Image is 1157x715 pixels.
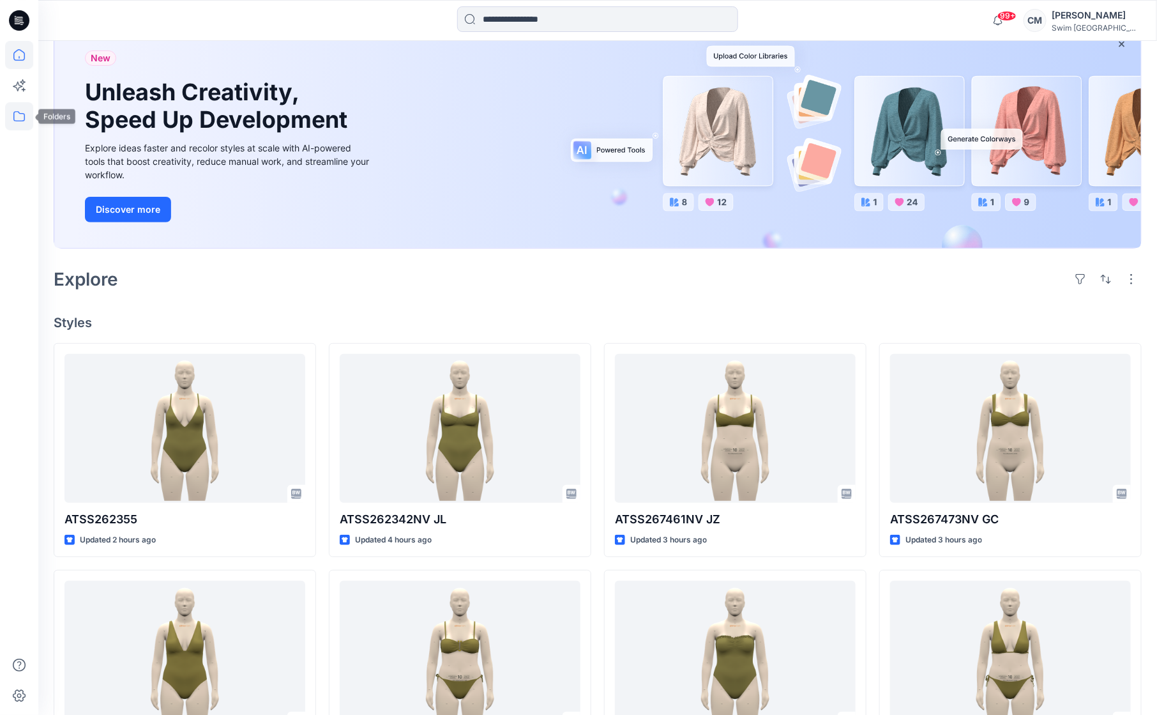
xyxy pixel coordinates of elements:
button: Discover more [85,197,171,222]
p: ATSS267473NV GC [890,511,1131,528]
a: ATSS267473NV GC [890,354,1131,503]
span: 99+ [997,11,1017,21]
p: ATSS262342NV JL [340,511,580,528]
div: Explore ideas faster and recolor styles at scale with AI-powered tools that boost creativity, red... [85,141,372,181]
span: New [91,50,110,66]
p: Updated 3 hours ago [905,534,982,547]
div: CM [1024,9,1047,32]
p: Updated 3 hours ago [630,534,707,547]
div: [PERSON_NAME] [1052,8,1141,23]
p: Updated 2 hours ago [80,534,156,547]
h4: Styles [54,315,1142,330]
h1: Unleash Creativity, Speed Up Development [85,79,353,134]
a: ATSS262355 [64,354,305,503]
p: Updated 4 hours ago [355,534,432,547]
a: ATSS267461NV JZ [615,354,856,503]
a: ATSS262342NV JL [340,354,580,503]
h2: Explore [54,269,118,289]
p: ATSS262355 [64,511,305,528]
div: Swim [GEOGRAPHIC_DATA] [1052,23,1141,33]
a: Discover more [85,197,372,222]
p: ATSS267461NV JZ [615,511,856,528]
